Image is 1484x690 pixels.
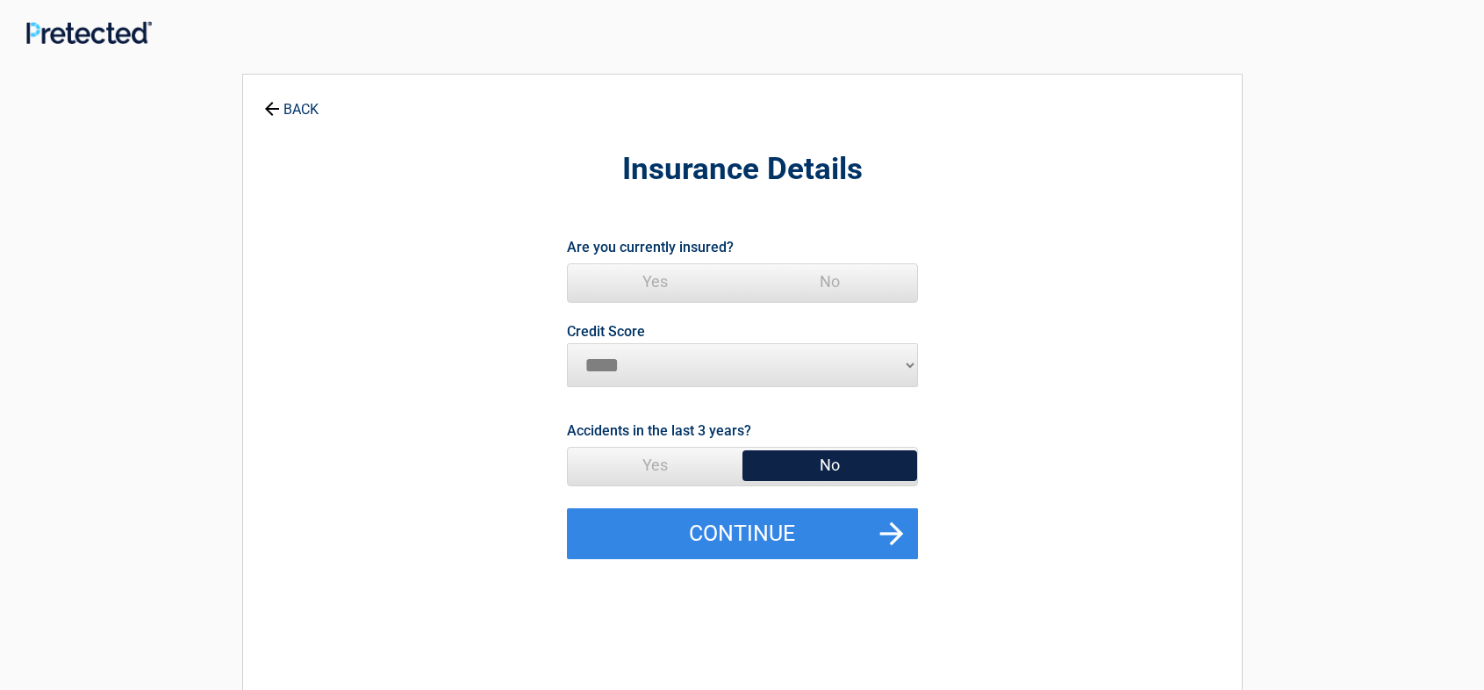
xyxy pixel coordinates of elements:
button: Continue [567,508,918,559]
a: BACK [261,86,322,117]
img: Main Logo [26,21,152,44]
span: No [742,264,917,299]
label: Credit Score [567,325,645,339]
span: Yes [568,448,742,483]
h2: Insurance Details [340,149,1145,190]
span: No [742,448,917,483]
label: Accidents in the last 3 years? [567,419,751,442]
span: Yes [568,264,742,299]
label: Are you currently insured? [567,235,734,259]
